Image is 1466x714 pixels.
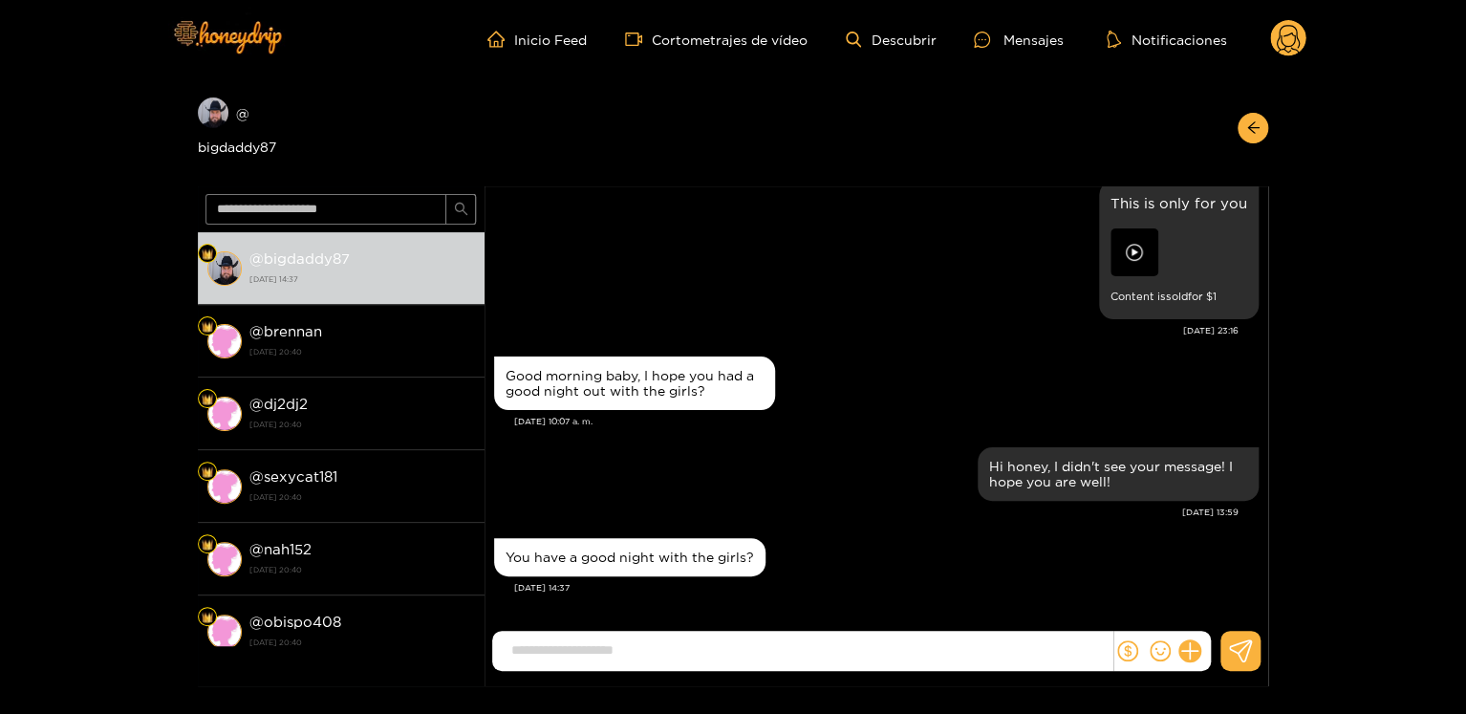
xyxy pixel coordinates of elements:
[1113,637,1142,665] button: dólar
[445,194,476,225] button: buscar
[978,447,1259,501] div: Aug. 23, 1:59 pm
[198,97,485,158] div: @bigdaddy87
[207,397,242,431] img: conversación
[1150,640,1171,661] span: sonrisa
[264,468,337,485] font: sexycat181
[249,396,264,412] font: @
[871,32,936,47] font: Descubrir
[989,459,1247,489] div: Hi honey, I didn't see your message! I hope you are well!
[494,538,765,576] div: Aug. 23, 2:37 pm
[264,614,341,630] font: obispo408
[249,421,302,428] font: [DATE] 20:40
[1117,640,1138,661] span: dólar
[494,357,775,410] div: Aug. 23, 10:07 am
[207,469,242,504] img: conversación
[207,542,242,576] img: conversación
[249,468,264,485] font: @
[249,541,264,557] font: @
[264,541,312,557] font: nah152
[1182,508,1239,517] font: [DATE] 13:59
[202,466,213,478] img: Nivel de ventilador
[207,324,242,358] img: conversación
[487,31,587,48] a: Inicio Feed
[249,250,264,267] font: @
[202,394,213,405] img: Nivel de ventilador
[625,31,652,48] span: cámara de vídeo
[454,202,468,218] span: buscar
[652,32,808,47] font: Cortometrajes de vídeo
[1131,32,1226,47] font: Notificaciones
[198,140,276,154] font: bigdaddy87
[514,417,593,426] font: [DATE] 10:07 a. m.
[625,31,808,48] a: Cortometrajes de vídeo
[202,321,213,333] img: Nivel de ventilador
[514,583,570,593] font: [DATE] 14:37
[487,31,514,48] span: hogar
[264,250,350,267] font: bigdaddy87
[207,615,242,649] img: conversación
[1246,120,1261,137] span: flecha izquierda
[264,396,308,412] font: dj2dj2
[249,614,264,630] font: @
[249,638,302,646] font: [DATE] 20:40
[1238,113,1268,143] button: flecha izquierda
[1110,192,1247,214] p: This is only for you
[1099,181,1259,319] div: Aug. 22, 11:16 pm
[202,539,213,551] img: Nivel de ventilador
[249,493,302,501] font: [DATE] 20:40
[514,32,587,47] font: Inicio Feed
[1101,30,1232,49] button: Notificaciones
[1110,286,1247,308] small: Content is sold for $ 1
[1002,32,1063,47] font: Mensajes
[249,348,302,356] font: [DATE] 20:40
[846,32,936,48] a: Descubrir
[1110,228,1158,276] img: preview
[249,566,302,573] font: [DATE] 20:40
[506,550,754,565] div: You have a good night with the girls?
[202,249,213,260] img: Nivel de ventilador
[236,106,249,120] font: @
[202,612,213,623] img: Nivel de ventilador
[249,323,322,339] font: @brennan
[249,275,298,283] font: [DATE] 14:37
[1183,326,1239,335] font: [DATE] 23:16
[506,368,764,399] div: Good morning baby, I hope you had a good night out with the girls?
[207,251,242,286] img: conversación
